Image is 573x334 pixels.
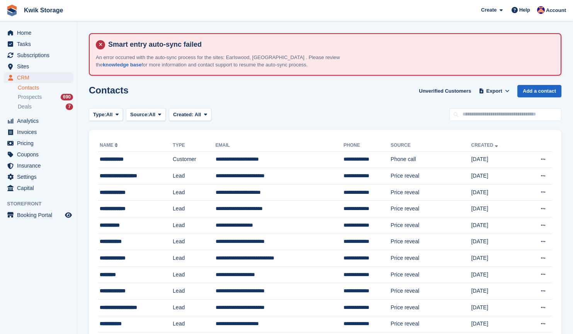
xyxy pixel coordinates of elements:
span: All [195,112,201,117]
td: Price reveal [391,234,471,250]
a: menu [4,39,73,49]
td: Lead [173,250,216,267]
span: Source: [130,111,149,119]
span: All [106,111,113,119]
a: Prospects 690 [18,93,73,101]
span: Tasks [17,39,63,49]
a: Deals 7 [18,103,73,111]
a: menu [4,171,73,182]
span: Insurance [17,160,63,171]
td: Customer [173,151,216,168]
a: menu [4,183,73,193]
td: Lead [173,184,216,201]
td: [DATE] [471,250,522,267]
td: Lead [173,234,216,250]
td: Price reveal [391,316,471,332]
td: [DATE] [471,300,522,316]
td: Price reveal [391,250,471,267]
a: Add a contact [517,85,561,98]
td: Phone call [391,151,471,168]
span: Analytics [17,115,63,126]
a: menu [4,160,73,171]
a: menu [4,61,73,72]
div: 690 [61,94,73,100]
span: Booking Portal [17,210,63,220]
a: menu [4,210,73,220]
th: Source [391,139,471,152]
a: Kwik Storage [21,4,66,17]
button: Export [477,85,511,98]
a: Name [100,142,119,148]
td: Price reveal [391,217,471,234]
span: Type: [93,111,106,119]
td: [DATE] [471,234,522,250]
a: Created [471,142,499,148]
td: Price reveal [391,300,471,316]
span: Pricing [17,138,63,149]
a: menu [4,127,73,137]
span: All [149,111,156,119]
span: Prospects [18,93,42,101]
a: menu [4,115,73,126]
a: menu [4,149,73,160]
span: Coupons [17,149,63,160]
td: Price reveal [391,168,471,185]
td: [DATE] [471,151,522,168]
span: Settings [17,171,63,182]
div: 7 [66,103,73,110]
a: Preview store [64,210,73,220]
span: Home [17,27,63,38]
td: Lead [173,201,216,217]
td: [DATE] [471,168,522,185]
td: Lead [173,316,216,332]
span: CRM [17,72,63,83]
a: knowledge base [103,62,141,68]
a: menu [4,72,73,83]
span: Storefront [7,200,77,208]
a: menu [4,27,73,38]
img: Jade Stanley [537,6,545,14]
span: Sites [17,61,63,72]
td: Price reveal [391,283,471,300]
h4: Smart entry auto-sync failed [105,40,554,49]
span: Export [486,87,502,95]
a: menu [4,50,73,61]
button: Created: All [169,108,211,121]
span: Deals [18,103,32,110]
td: [DATE] [471,184,522,201]
td: [DATE] [471,266,522,283]
td: Lead [173,283,216,300]
span: Create [481,6,496,14]
span: Account [546,7,566,14]
td: [DATE] [471,283,522,300]
td: Price reveal [391,201,471,217]
h1: Contacts [89,85,129,95]
th: Type [173,139,216,152]
span: Subscriptions [17,50,63,61]
span: Capital [17,183,63,193]
td: [DATE] [471,217,522,234]
td: [DATE] [471,201,522,217]
a: Unverified Customers [416,85,474,98]
p: An error occurred with the auto-sync process for the sites: Earlswood, [GEOGRAPHIC_DATA] . Please... [96,54,366,69]
a: Contacts [18,84,73,92]
button: Source: All [126,108,166,121]
img: stora-icon-8386f47178a22dfd0bd8f6a31ec36ba5ce8667c1dd55bd0f319d3a0aa187defe.svg [6,5,18,16]
td: Price reveal [391,184,471,201]
td: Lead [173,266,216,283]
span: Invoices [17,127,63,137]
td: [DATE] [471,316,522,332]
td: Lead [173,217,216,234]
th: Email [216,139,343,152]
span: Help [519,6,530,14]
td: Lead [173,168,216,185]
td: Price reveal [391,266,471,283]
button: Type: All [89,108,123,121]
a: menu [4,138,73,149]
span: Created: [173,112,194,117]
th: Phone [343,139,391,152]
td: Lead [173,300,216,316]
